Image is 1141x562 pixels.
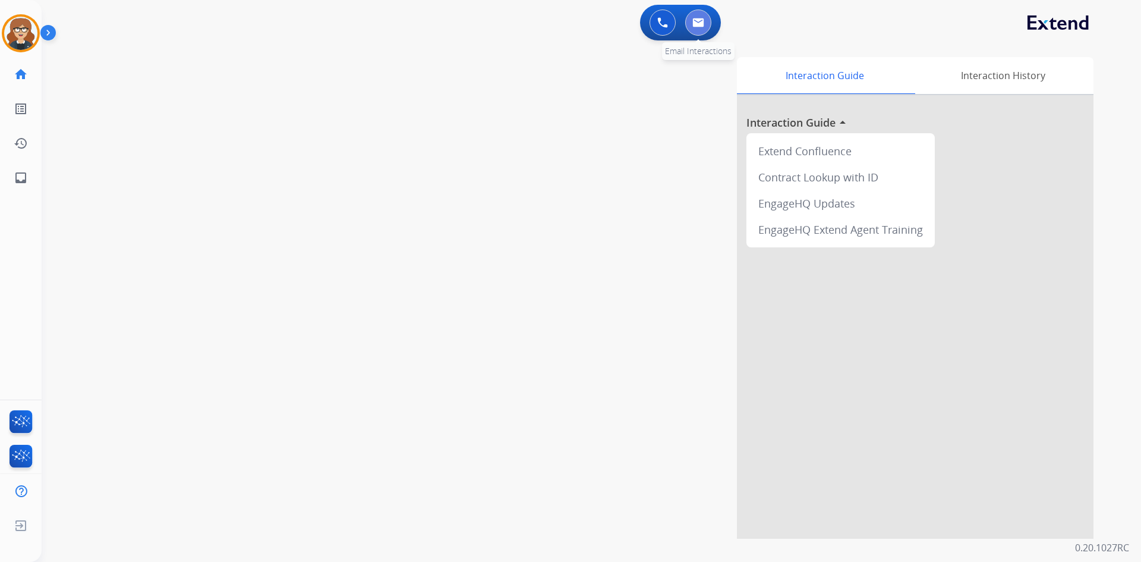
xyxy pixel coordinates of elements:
mat-icon: list_alt [14,102,28,116]
div: Extend Confluence [751,138,930,164]
div: Contract Lookup with ID [751,164,930,190]
p: 0.20.1027RC [1075,541,1129,555]
div: EngageHQ Extend Agent Training [751,216,930,243]
div: Interaction Guide [737,57,912,94]
span: Email Interactions [665,45,732,56]
mat-icon: history [14,136,28,150]
div: EngageHQ Updates [751,190,930,216]
mat-icon: inbox [14,171,28,185]
img: avatar [4,17,37,50]
div: Interaction History [912,57,1093,94]
mat-icon: home [14,67,28,81]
